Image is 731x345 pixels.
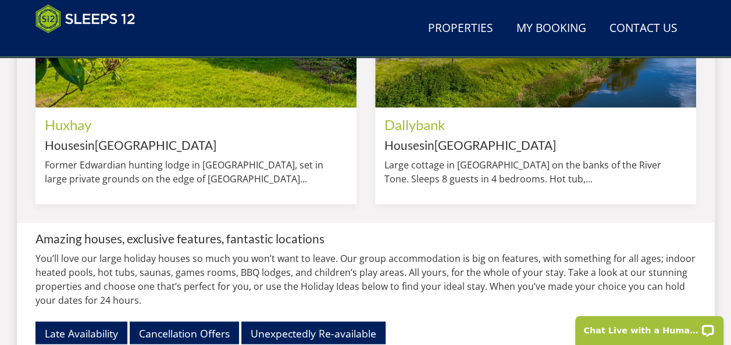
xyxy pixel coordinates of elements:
[605,16,682,42] a: Contact Us
[130,322,239,344] a: Cancellation Offers
[45,138,85,152] a: Houses
[95,138,216,152] a: [GEOGRAPHIC_DATA]
[35,5,135,34] img: Sleeps 12
[512,16,591,42] a: My Booking
[35,322,127,344] a: Late Availability
[35,232,696,246] h4: Amazing houses, exclusive features, fantastic locations
[384,139,687,152] h4: in
[568,308,731,345] iframe: LiveChat chat widget
[434,138,556,152] a: [GEOGRAPHIC_DATA]
[384,158,687,186] p: Large cottage in [GEOGRAPHIC_DATA] on the banks of the River Tone. Sleeps 8 guests in 4 bedrooms....
[35,251,696,307] p: You’ll love our large holiday houses so much you won’t want to leave. Our group accommodation is ...
[423,16,498,42] a: Properties
[384,116,445,133] a: Dallybank
[45,139,347,152] h4: in
[45,116,91,133] a: Huxhay
[384,138,425,152] a: Houses
[241,322,386,344] a: Unexpectedly Re-available
[45,158,347,186] p: Former Edwardian hunting lodge in [GEOGRAPHIC_DATA], set in large private grounds on the edge of ...
[30,41,152,51] iframe: Customer reviews powered by Trustpilot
